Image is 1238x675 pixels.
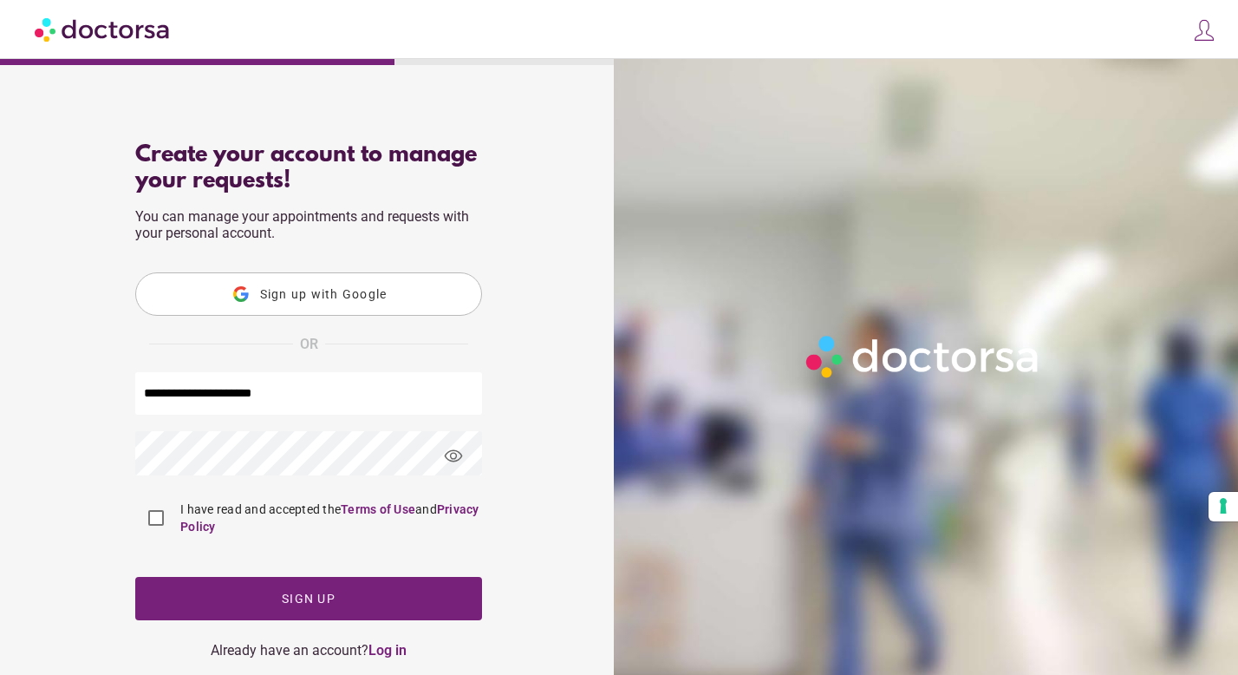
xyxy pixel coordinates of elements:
button: Sign up with Google [135,272,482,316]
p: You can manage your appointments and requests with your personal account. [135,208,482,241]
a: Privacy Policy [180,502,479,534]
div: Create your account to manage your requests! [135,142,482,194]
button: Sign up [135,577,482,620]
label: I have read and accepted the and [177,501,482,535]
button: Your consent preferences for tracking technologies [1209,492,1238,521]
span: Sign up [282,592,336,606]
img: Logo-Doctorsa-trans-White-partial-flat.png [799,329,1047,384]
img: icons8-customer-100.png [1192,18,1216,43]
span: Sign up with Google [260,287,388,301]
div: Already have an account? [135,642,482,659]
a: Terms of Use [341,502,415,516]
img: Doctorsa.com [35,10,172,49]
a: Log in [368,642,407,659]
span: visibility [430,433,477,480]
span: OR [300,333,318,356]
